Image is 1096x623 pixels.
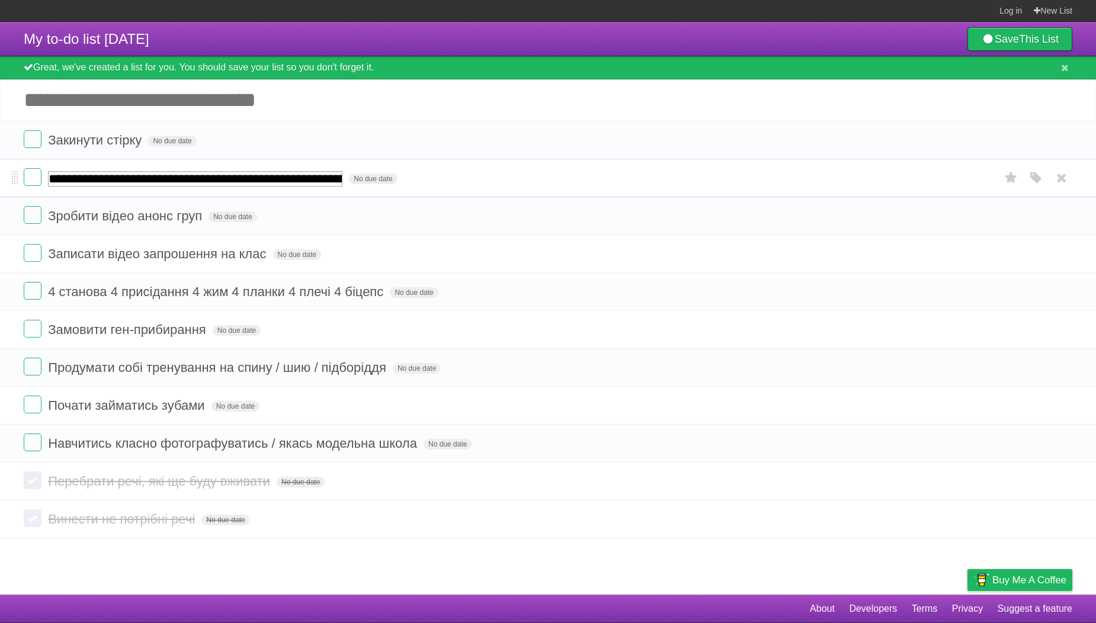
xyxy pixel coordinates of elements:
label: Done [24,471,41,489]
span: No due date [393,363,441,374]
a: Suggest a feature [998,598,1072,620]
span: Buy me a coffee [992,570,1066,590]
label: Star task [1000,168,1023,188]
span: Навчитись класно фотографуватись / якась модельна школа [48,436,420,451]
span: No due date [349,174,397,184]
span: Зробити відео анонс груп [48,208,205,223]
span: 4 станова 4 присідання 4 жим 4 планки 4 плечі 4 біцепс [48,284,386,299]
span: Закинути стірку [48,133,145,147]
a: About [810,598,835,620]
a: Privacy [952,598,983,620]
a: Terms [912,598,938,620]
span: No due date [209,211,257,222]
span: No due date [201,515,249,525]
label: Done [24,396,41,413]
label: Done [24,130,41,148]
span: No due date [277,477,325,487]
span: No due date [213,325,261,336]
span: Записати відео запрошення на клас [48,246,269,261]
span: No due date [211,401,259,412]
label: Done [24,282,41,300]
label: Done [24,206,41,224]
span: Продумати собі тренування на спину / шию / підборіддя [48,360,389,375]
a: SaveThis List [967,27,1072,51]
span: Перебрати речі, які ще буду вживати [48,474,273,489]
label: Done [24,168,41,186]
a: Buy me a coffee [967,569,1072,591]
label: Done [24,358,41,375]
span: Винести не потрібні речі [48,512,198,526]
span: No due date [424,439,472,449]
b: This List [1019,33,1059,45]
span: Почати займатись зубами [48,398,208,413]
span: My to-do list [DATE] [24,31,149,47]
span: No due date [390,287,438,298]
label: Done [24,433,41,451]
a: Developers [849,598,897,620]
label: Done [24,244,41,262]
span: Замовити ген-прибирання [48,322,209,337]
img: Buy me a coffee [973,570,989,590]
label: Done [24,320,41,338]
span: No due date [273,249,321,260]
label: Done [24,509,41,527]
span: No due date [148,136,196,146]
